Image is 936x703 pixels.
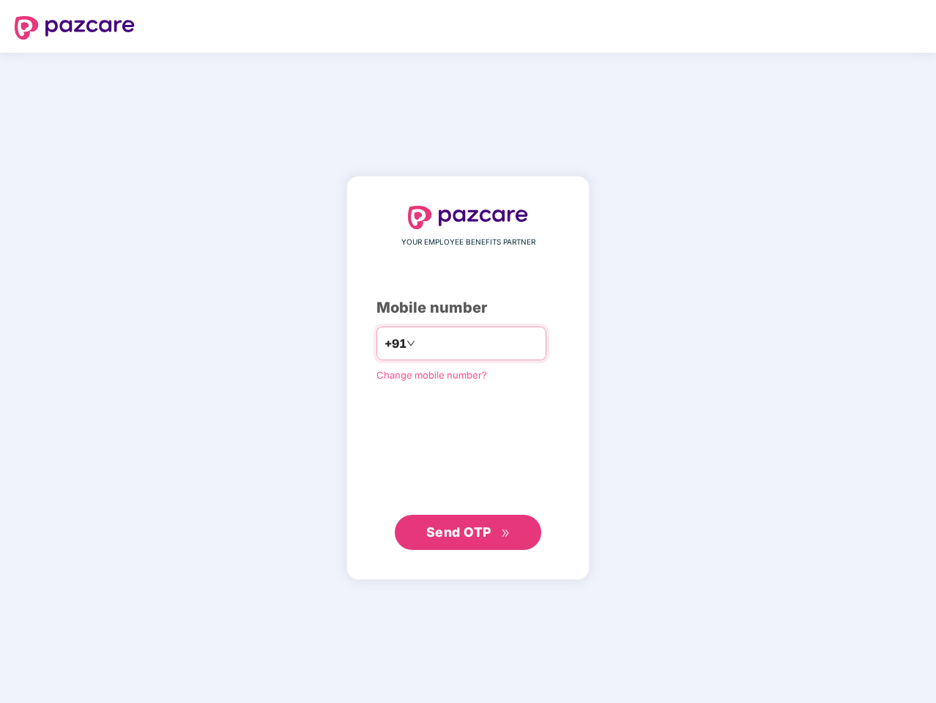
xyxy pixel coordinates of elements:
span: YOUR EMPLOYEE BENEFITS PARTNER [401,237,535,248]
span: +91 [385,335,406,353]
img: logo [15,16,135,40]
img: logo [408,206,528,229]
div: Mobile number [376,297,560,319]
span: double-right [501,529,510,538]
span: down [406,339,415,348]
a: Change mobile number? [376,369,487,381]
button: Send OTPdouble-right [395,515,541,550]
span: Send OTP [426,524,491,540]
